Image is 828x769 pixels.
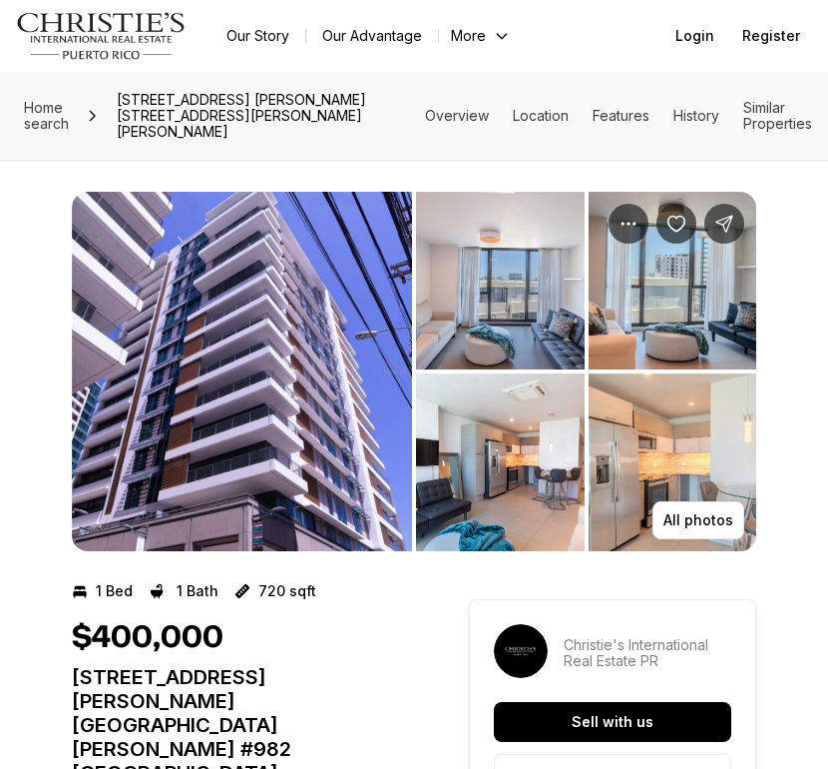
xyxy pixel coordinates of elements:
[416,192,585,370] button: View image gallery
[656,204,696,244] button: Save Property: 1511 AVE. PONCE DE LEON #982
[742,28,800,44] span: Register
[72,192,756,551] div: Listing Photos
[673,107,719,124] a: Skip to: History
[109,84,425,148] span: [STREET_ADDRESS] [PERSON_NAME][STREET_ADDRESS][PERSON_NAME][PERSON_NAME]
[743,99,812,132] a: Skip to: Similar Properties
[210,22,305,50] a: Our Story
[416,192,756,551] li: 2 of 4
[177,583,218,599] p: 1 Bath
[589,374,757,551] button: View image gallery
[730,16,812,56] button: Register
[675,28,714,44] span: Login
[593,107,649,124] a: Skip to: Features
[72,192,412,551] button: View image gallery
[589,192,757,370] button: View image gallery
[439,22,523,50] button: More
[72,619,223,657] h1: $400,000
[16,12,187,60] img: logo
[24,99,69,132] span: Home search
[306,22,438,50] a: Our Advantage
[704,204,744,244] button: Share Property: 1511 AVE. PONCE DE LEON #982
[72,192,412,551] li: 1 of 4
[258,583,316,599] p: 720 sqft
[663,16,726,56] button: Login
[663,512,733,528] p: All photos
[425,100,812,132] nav: Page section menu
[652,501,744,539] button: All photos
[425,107,489,124] a: Skip to: Overview
[609,204,648,244] button: Property options
[96,583,133,599] p: 1 Bed
[416,374,585,551] button: View image gallery
[513,107,569,124] a: Skip to: Location
[494,702,731,742] button: Sell with us
[16,92,77,140] a: Home search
